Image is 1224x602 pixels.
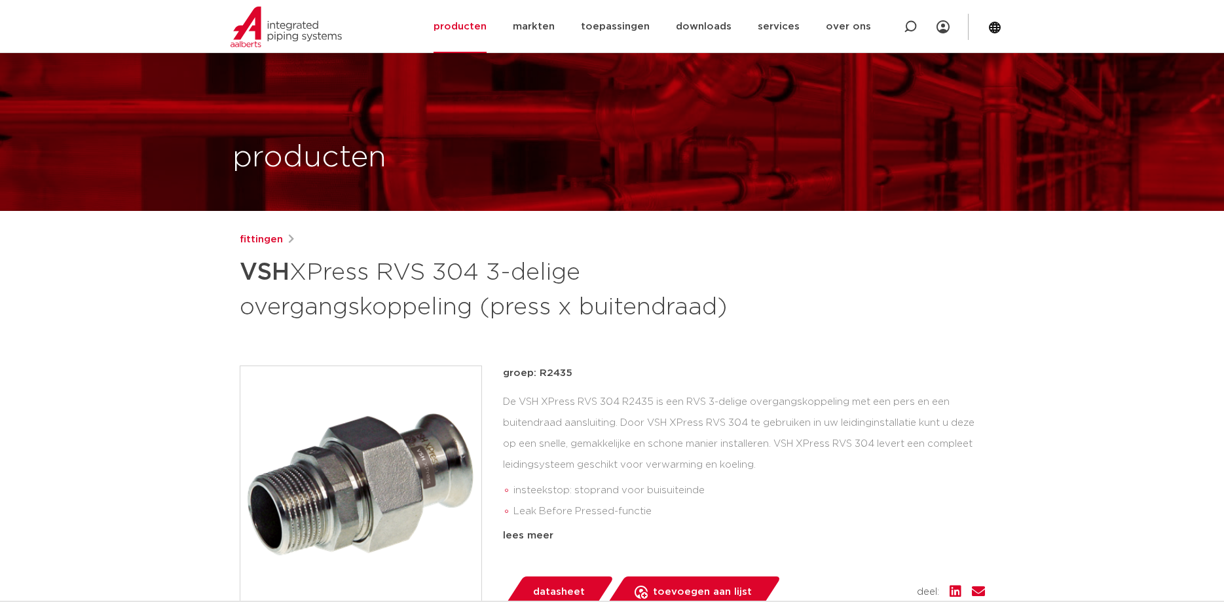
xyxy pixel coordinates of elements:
div: De VSH XPress RVS 304 R2435 is een RVS 3-delige overgangskoppeling met een pers en een buitendraa... [503,392,985,523]
li: insteekstop: stoprand voor buisuiteinde [513,480,985,501]
div: lees meer [503,528,985,544]
a: fittingen [240,232,283,248]
p: groep: R2435 [503,366,985,381]
li: Leak Before Pressed-functie [513,501,985,522]
h1: XPress RVS 304 3-delige overgangskoppeling (press x buitendraad) [240,253,732,324]
span: deel: [917,584,939,600]
li: duidelijke herkenning van materiaal en afmeting [513,522,985,543]
h1: producten [232,137,386,179]
strong: VSH [240,261,289,284]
